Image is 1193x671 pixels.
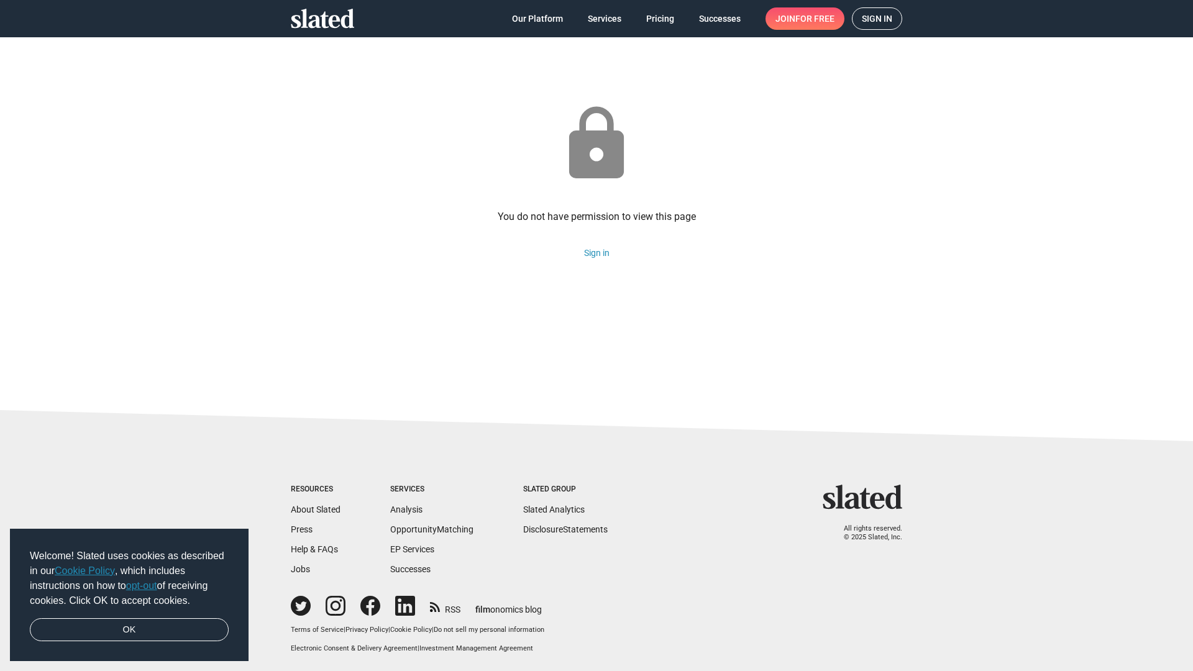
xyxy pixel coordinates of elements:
[390,524,473,534] a: OpportunityMatching
[578,7,631,30] a: Services
[646,7,674,30] span: Pricing
[588,7,621,30] span: Services
[30,618,229,642] a: dismiss cookie message
[523,485,608,495] div: Slated Group
[390,544,434,554] a: EP Services
[775,7,834,30] span: Join
[766,7,844,30] a: Joinfor free
[291,485,341,495] div: Resources
[502,7,573,30] a: Our Platform
[862,8,892,29] span: Sign in
[291,524,313,534] a: Press
[523,524,608,534] a: DisclosureStatements
[475,605,490,614] span: film
[432,626,434,634] span: |
[55,565,115,576] a: Cookie Policy
[126,580,157,591] a: opt-out
[795,7,834,30] span: for free
[419,644,533,652] a: Investment Management Agreement
[291,544,338,554] a: Help & FAQs
[475,594,542,616] a: filmonomics blog
[390,564,431,574] a: Successes
[388,626,390,634] span: |
[344,626,345,634] span: |
[418,644,419,652] span: |
[390,504,423,514] a: Analysis
[390,626,432,634] a: Cookie Policy
[523,504,585,514] a: Slated Analytics
[291,504,341,514] a: About Slated
[345,626,388,634] a: Privacy Policy
[10,529,249,662] div: cookieconsent
[584,248,610,258] a: Sign in
[291,626,344,634] a: Terms of Service
[430,596,460,616] a: RSS
[636,7,684,30] a: Pricing
[390,485,473,495] div: Services
[434,626,544,635] button: Do not sell my personal information
[291,564,310,574] a: Jobs
[30,549,229,608] span: Welcome! Slated uses cookies as described in our , which includes instructions on how to of recei...
[555,103,638,185] mat-icon: lock
[291,644,418,652] a: Electronic Consent & Delivery Agreement
[831,524,902,542] p: All rights reserved. © 2025 Slated, Inc.
[498,210,696,223] div: You do not have permission to view this page
[512,7,563,30] span: Our Platform
[699,7,741,30] span: Successes
[689,7,751,30] a: Successes
[852,7,902,30] a: Sign in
